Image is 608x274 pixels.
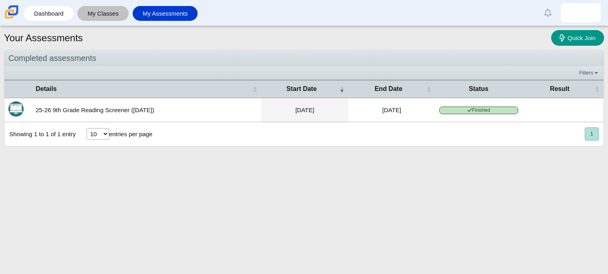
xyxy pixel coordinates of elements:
span: End Date [352,85,425,93]
a: janice.olivarezdel.OKG7TS [561,3,601,22]
h1: Your Assessments [4,31,83,45]
a: Filters [577,69,602,77]
span: End Date : Activate to sort [426,85,431,93]
span: Details : Activate to sort [252,85,257,93]
a: Dashboard [28,6,69,21]
a: Alerts [539,4,557,22]
img: Itembank [8,101,24,117]
a: My Classes [81,6,125,21]
span: Start Date [265,85,338,93]
a: Carmen School of Science & Technology [3,15,20,22]
span: Status [439,85,518,93]
div: Completed assessments [4,50,604,66]
img: Carmen School of Science & Technology [3,4,20,20]
span: Result : Activate to sort [595,85,600,93]
span: Finished [439,107,518,114]
a: My Assessments [137,6,194,21]
time: Aug 26, 2025 at 9:38 AM [382,107,401,113]
span: Quick Join [568,34,596,41]
span: Details [36,85,251,93]
img: janice.olivarezdel.OKG7TS [574,6,587,19]
time: Aug 26, 2025 at 9:10 AM [295,107,314,113]
button: 1 [585,127,599,141]
nav: pagination [584,127,599,141]
a: Quick Join [551,30,604,46]
span: Result [526,85,593,93]
div: Showing 1 to 1 of 1 entry [4,122,76,146]
td: 25-26 9th Grade Reading Screener ([DATE]) [32,98,261,122]
label: entries per page [109,131,152,137]
span: Start Date : Activate to remove sorting [339,85,344,93]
